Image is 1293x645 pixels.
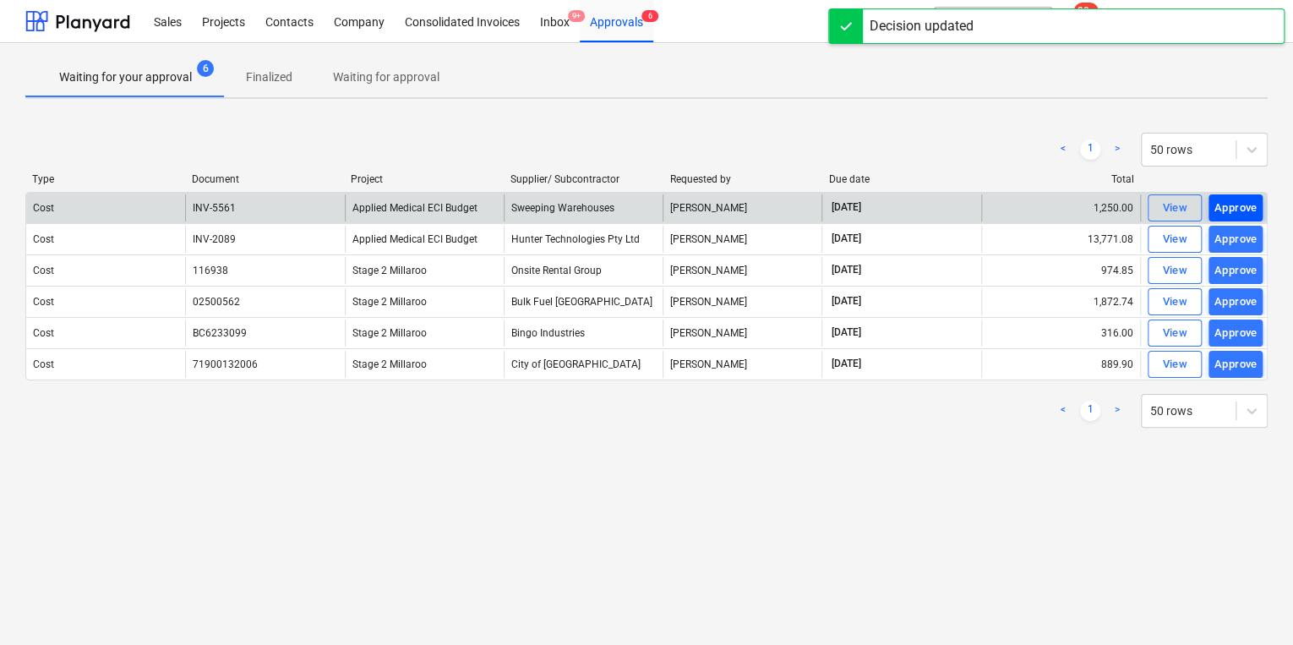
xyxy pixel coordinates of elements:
div: Bingo Industries [504,320,663,347]
button: View [1148,226,1202,253]
iframe: Chat Widget [1208,564,1293,645]
a: Previous page [1053,401,1073,421]
div: View [1162,230,1187,249]
div: [PERSON_NAME] [663,351,821,378]
div: BC6233099 [193,327,247,339]
div: 974.85 [981,257,1140,284]
div: Cost [33,327,54,339]
span: Stage 2 Millaroo [352,358,427,370]
p: Waiting for approval [333,68,439,86]
span: 6 [641,10,658,22]
div: Approve [1214,230,1258,249]
span: [DATE] [829,263,862,277]
div: 316.00 [981,320,1140,347]
div: Type [32,173,178,185]
button: View [1148,257,1202,284]
span: 9+ [568,10,585,22]
div: 02500562 [193,296,240,308]
span: Applied Medical ECI Budget [352,202,477,214]
span: [DATE] [829,294,862,309]
div: Approve [1214,261,1258,281]
span: [DATE] [829,325,862,340]
div: Cost [33,296,54,308]
a: Next page [1107,139,1127,160]
a: Next page [1107,401,1127,421]
a: Page 1 is your current page [1080,139,1100,160]
div: Approve [1214,355,1258,374]
button: Approve [1208,257,1263,284]
span: [DATE] [829,357,862,371]
p: Finalized [246,68,292,86]
div: Cost [33,233,54,245]
button: Approve [1208,226,1263,253]
div: Approve [1214,324,1258,343]
button: View [1148,194,1202,221]
div: 116938 [193,265,228,276]
button: Approve [1208,194,1263,221]
div: 71900132006 [193,358,258,370]
button: View [1148,288,1202,315]
span: Stage 2 Millaroo [352,327,427,339]
div: INV-2089 [193,233,236,245]
div: Cost [33,202,54,214]
div: 889.90 [981,351,1140,378]
div: Document [192,173,338,185]
div: 1,872.74 [981,288,1140,315]
div: View [1162,355,1187,374]
span: [DATE] [829,200,862,215]
span: [DATE] [829,232,862,246]
div: Approve [1214,199,1258,218]
div: 13,771.08 [981,226,1140,253]
span: Stage 2 Millaroo [352,296,427,308]
button: Approve [1208,351,1263,378]
button: View [1148,351,1202,378]
div: Decision updated [870,16,974,36]
a: Page 1 is your current page [1080,401,1100,421]
div: Onsite Rental Group [504,257,663,284]
div: Approve [1214,292,1258,312]
div: View [1162,292,1187,312]
div: [PERSON_NAME] [663,320,821,347]
a: Previous page [1053,139,1073,160]
div: Cost [33,358,54,370]
div: [PERSON_NAME] [663,257,821,284]
div: [PERSON_NAME] [663,226,821,253]
button: Approve [1208,288,1263,315]
div: View [1162,261,1187,281]
span: Stage 2 Millaroo [352,265,427,276]
button: View [1148,320,1202,347]
div: Due date [829,173,975,185]
div: [PERSON_NAME] [663,194,821,221]
div: City of [GEOGRAPHIC_DATA] [504,351,663,378]
span: 6 [197,60,214,77]
span: Applied Medical ECI Budget [352,233,477,245]
div: [PERSON_NAME] [663,288,821,315]
div: Supplier/ Subcontractor [510,173,657,185]
div: View [1162,324,1187,343]
div: Bulk Fuel [GEOGRAPHIC_DATA] [504,288,663,315]
div: Cost [33,265,54,276]
div: Sweeping Warehouses [504,194,663,221]
div: Hunter Technologies Pty Ltd [504,226,663,253]
button: Approve [1208,320,1263,347]
div: Requested by [669,173,816,185]
div: 1,250.00 [981,194,1140,221]
div: Total [988,173,1134,185]
div: INV-5561 [193,202,236,214]
div: Project [351,173,497,185]
div: View [1162,199,1187,218]
p: Waiting for your approval [59,68,192,86]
